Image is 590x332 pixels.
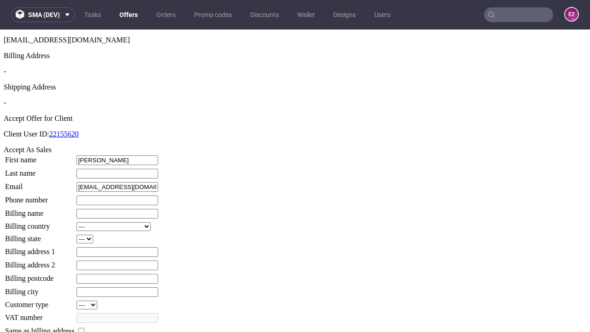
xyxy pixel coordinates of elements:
a: Wallet [292,7,320,22]
div: Shipping Address [4,53,586,62]
a: Promo codes [189,7,237,22]
a: 22155620 [49,101,79,108]
td: First name [5,125,75,136]
td: Phone number [5,166,75,176]
p: Client User ID: [4,101,586,109]
a: Users [369,7,396,22]
td: Customer type [5,271,75,280]
figcaption: e2 [565,8,578,21]
td: Billing name [5,179,75,190]
div: Accept Offer for Client [4,85,586,93]
td: Same as billing address [5,296,75,307]
span: - [4,38,6,46]
span: sma (dev) [28,12,60,18]
td: Last name [5,139,75,149]
td: Billing address 2 [5,231,75,241]
a: Tasks [79,7,106,22]
div: Billing Address [4,22,586,30]
button: sma (dev) [11,7,75,22]
a: Offers [114,7,143,22]
a: Designs [328,7,361,22]
a: Orders [151,7,181,22]
td: Billing postcode [5,244,75,255]
span: [EMAIL_ADDRESS][DOMAIN_NAME] [4,6,130,14]
td: Billing state [5,205,75,214]
span: - [4,69,6,77]
div: Accept As Sales [4,116,586,125]
a: Discounts [245,7,284,22]
td: Billing country [5,192,75,202]
td: Billing city [5,257,75,268]
td: Email [5,152,75,163]
td: VAT number [5,283,75,294]
td: Billing address 1 [5,217,75,228]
